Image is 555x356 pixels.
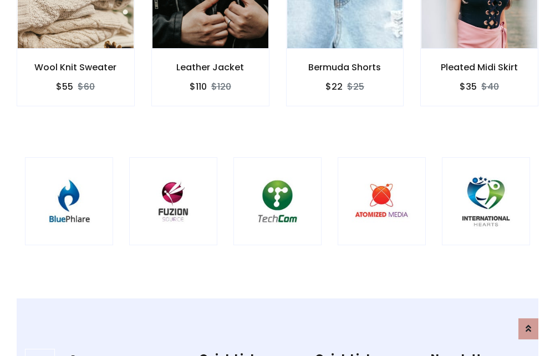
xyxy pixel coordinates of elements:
[56,81,73,92] h6: $55
[325,81,343,92] h6: $22
[481,80,499,93] del: $40
[287,62,404,73] h6: Bermuda Shorts
[347,80,364,93] del: $25
[421,62,538,73] h6: Pleated Midi Skirt
[78,80,95,93] del: $60
[211,80,231,93] del: $120
[460,81,477,92] h6: $35
[17,62,134,73] h6: Wool Knit Sweater
[152,62,269,73] h6: Leather Jacket
[190,81,207,92] h6: $110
